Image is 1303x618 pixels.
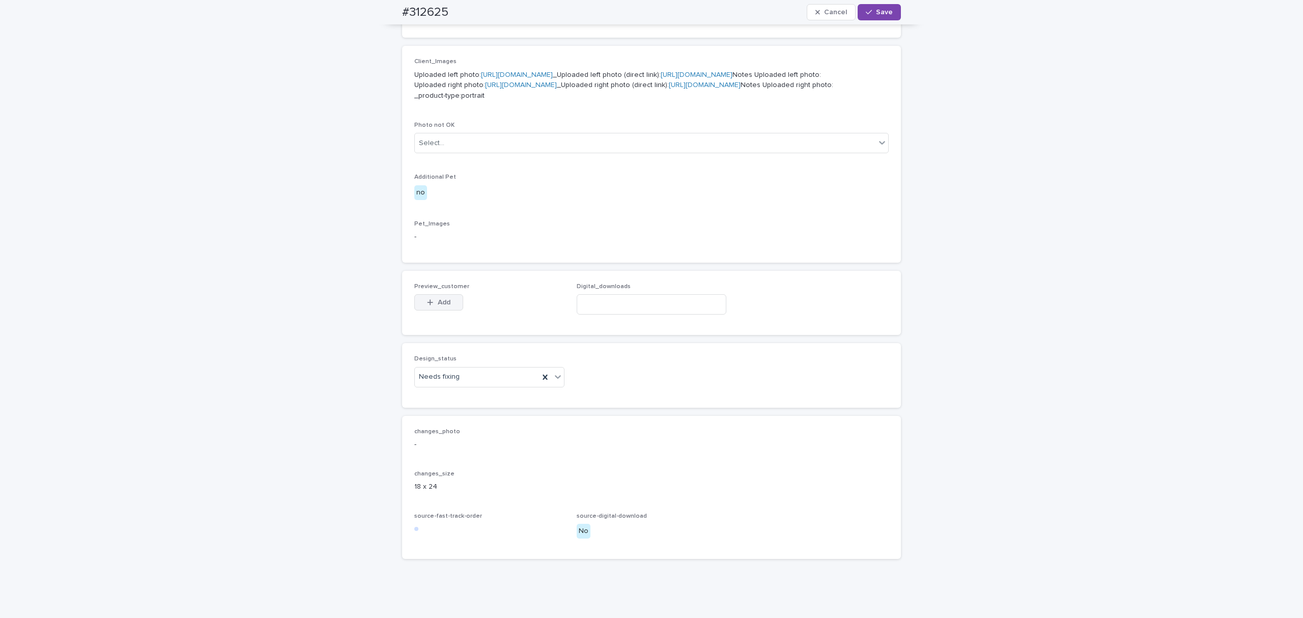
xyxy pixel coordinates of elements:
[414,284,469,290] span: Preview_customer
[807,4,856,20] button: Cancel
[414,70,889,101] p: Uploaded left photo: _Uploaded left photo (direct link): Notes Uploaded left photo: Uploaded righ...
[414,471,455,477] span: changes_size
[419,372,460,382] span: Needs fixing
[414,122,455,128] span: Photo not OK
[414,221,450,227] span: Pet_Images
[414,356,457,362] span: Design_status
[577,284,631,290] span: Digital_downloads
[414,482,889,492] p: 18 x 24
[414,185,427,200] div: no
[481,71,553,78] a: [URL][DOMAIN_NAME]
[414,429,460,435] span: changes_photo
[419,138,444,149] div: Select...
[414,294,463,311] button: Add
[485,81,557,89] a: [URL][DOMAIN_NAME]
[438,299,450,306] span: Add
[858,4,901,20] button: Save
[414,439,889,450] p: -
[661,71,732,78] a: [URL][DOMAIN_NAME]
[876,9,893,16] span: Save
[414,232,889,242] p: -
[414,59,457,65] span: Client_Images
[669,81,741,89] a: [URL][DOMAIN_NAME]
[402,5,448,20] h2: #312625
[824,9,847,16] span: Cancel
[577,524,590,539] div: No
[577,513,647,519] span: source-digital-download
[414,174,456,180] span: Additional Pet
[414,513,482,519] span: source-fast-track-order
